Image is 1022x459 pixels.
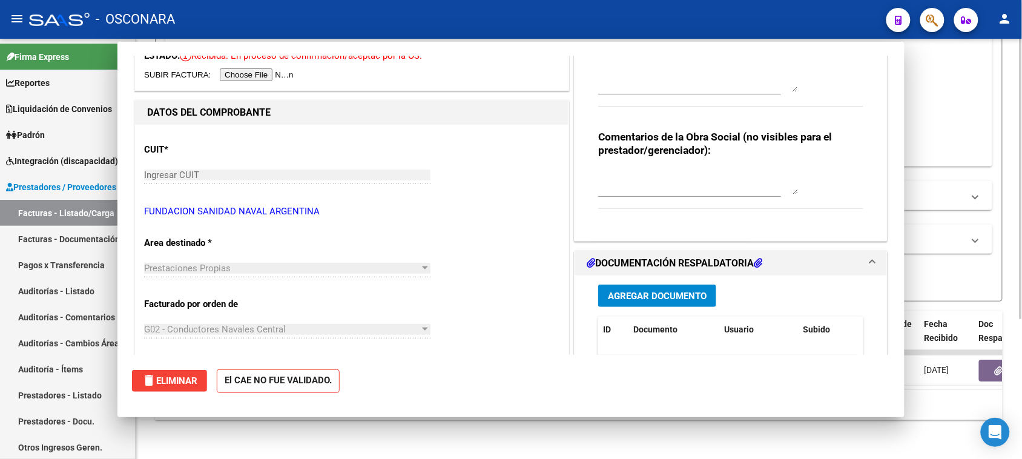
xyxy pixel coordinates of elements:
[608,291,707,302] span: Agregar Documento
[132,370,207,392] button: Eliminar
[144,324,286,335] span: G02 - Conductores Navales Central
[798,317,859,343] datatable-header-cell: Subido
[575,22,887,241] div: COMENTARIOS
[142,375,197,386] span: Eliminar
[6,180,116,194] span: Prestadores / Proveedores
[96,6,175,33] span: - OSCONARA
[719,317,798,343] datatable-header-cell: Usuario
[925,319,958,343] span: Fecha Recibido
[147,107,271,118] strong: DATOS DEL COMPROBANTE
[998,12,1012,26] mat-icon: person
[587,256,762,271] h1: DOCUMENTACIÓN RESPALDATORIA
[6,154,118,168] span: Integración (discapacidad)
[6,76,50,90] span: Reportes
[628,317,719,343] datatable-header-cell: Documento
[6,128,45,142] span: Padrón
[633,325,677,334] span: Documento
[920,311,974,365] datatable-header-cell: Fecha Recibido
[6,102,112,116] span: Liquidación de Convenios
[724,325,754,334] span: Usuario
[144,205,559,219] p: FUNDACION SANIDAD NAVAL ARGENTINA
[142,373,156,388] mat-icon: delete
[603,325,611,334] span: ID
[803,325,830,334] span: Subido
[217,369,340,393] strong: El CAE NO FUE VALIDADO.
[6,50,69,64] span: Firma Express
[144,236,269,250] p: Area destinado *
[10,12,24,26] mat-icon: menu
[144,297,269,311] p: Facturado por orden de
[144,263,231,274] span: Prestaciones Propias
[598,285,716,307] button: Agregar Documento
[598,317,628,343] datatable-header-cell: ID
[981,418,1010,447] div: Open Intercom Messenger
[575,251,887,276] mat-expansion-panel-header: DOCUMENTACIÓN RESPALDATORIA
[144,143,269,157] p: CUIT
[180,50,422,61] span: Recibida. En proceso de confirmacion/aceptac por la OS.
[598,131,832,156] strong: Comentarios de la Obra Social (no visibles para el prestador/gerenciador):
[925,365,949,375] span: [DATE]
